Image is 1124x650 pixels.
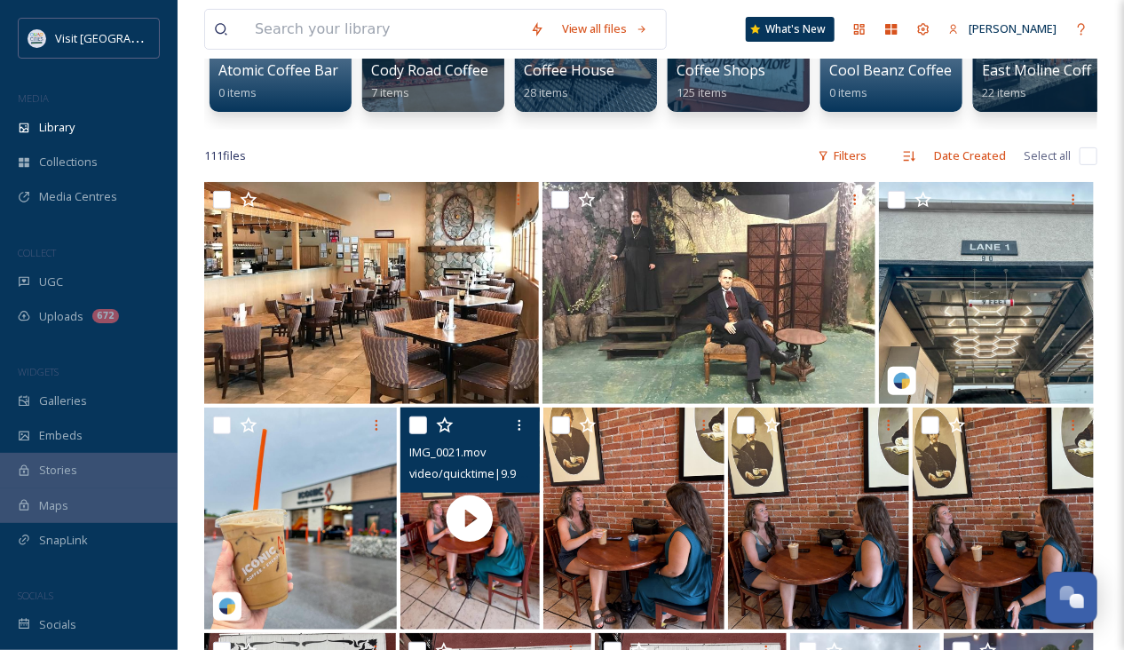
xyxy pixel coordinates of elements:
[18,91,49,105] span: MEDIA
[218,598,236,615] img: snapsea-logo.png
[913,408,1094,630] img: IMG_0023.jpeg
[204,408,397,630] img: travelinmidwest-18046965338212541.jpeg
[829,84,867,100] span: 0 items
[39,154,98,170] span: Collections
[879,182,1094,404] img: travelinmidwest-18080406499847673.jpeg
[204,147,246,164] span: 111 file s
[218,60,338,80] span: Atomic Coffee Bar
[925,139,1015,173] div: Date Created
[1024,147,1071,164] span: Select all
[809,139,875,173] div: Filters
[542,182,875,404] img: Stage shot.jpg
[39,497,68,514] span: Maps
[728,408,909,630] img: IMG_0022.jpeg
[982,84,1026,100] span: 22 items
[39,427,83,444] span: Embeds
[543,408,724,630] img: IMG_0020.jpeg
[829,40,952,100] a: Coffee ShopsCool Beanz Coffee0 items
[524,40,614,100] a: Coffee ShopsCoffee House28 items
[371,60,488,80] span: Cody Road Coffee
[553,12,657,46] a: View all files
[39,273,63,290] span: UGC
[39,308,83,325] span: Uploads
[371,84,409,100] span: 7 items
[677,84,727,100] span: 125 items
[246,10,521,49] input: Search your library
[409,444,486,460] span: IMG_0021.mov
[524,60,614,80] span: Coffee House
[939,12,1065,46] a: [PERSON_NAME]
[746,17,835,42] a: What's New
[400,408,540,630] img: thumbnail
[409,464,604,481] span: video/quicktime | 9.91 MB | 1080 x 1920
[204,182,539,404] img: thumbnail_Tasting room 1.jpg
[218,84,257,100] span: 0 items
[18,246,56,259] span: COLLECT
[893,372,911,390] img: snapsea-logo.png
[218,40,338,100] a: Coffee ShopsAtomic Coffee Bar0 items
[92,309,119,323] div: 672
[371,40,488,100] a: Coffee ShopsCody Road Coffee7 items
[55,29,193,46] span: Visit [GEOGRAPHIC_DATA]
[39,392,87,409] span: Galleries
[39,532,88,549] span: SnapLink
[524,84,568,100] span: 28 items
[677,40,765,100] a: Food & DrinkCoffee Shops125 items
[1046,572,1097,623] button: Open Chat
[39,119,75,136] span: Library
[28,29,46,47] img: QCCVB_VISIT_vert_logo_4c_tagline_122019.svg
[39,462,77,479] span: Stories
[18,589,53,602] span: SOCIALS
[677,60,765,80] span: Coffee Shops
[39,616,76,633] span: Socials
[18,365,59,378] span: WIDGETS
[969,20,1057,36] span: [PERSON_NAME]
[39,188,117,205] span: Media Centres
[829,60,952,80] span: Cool Beanz Coffee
